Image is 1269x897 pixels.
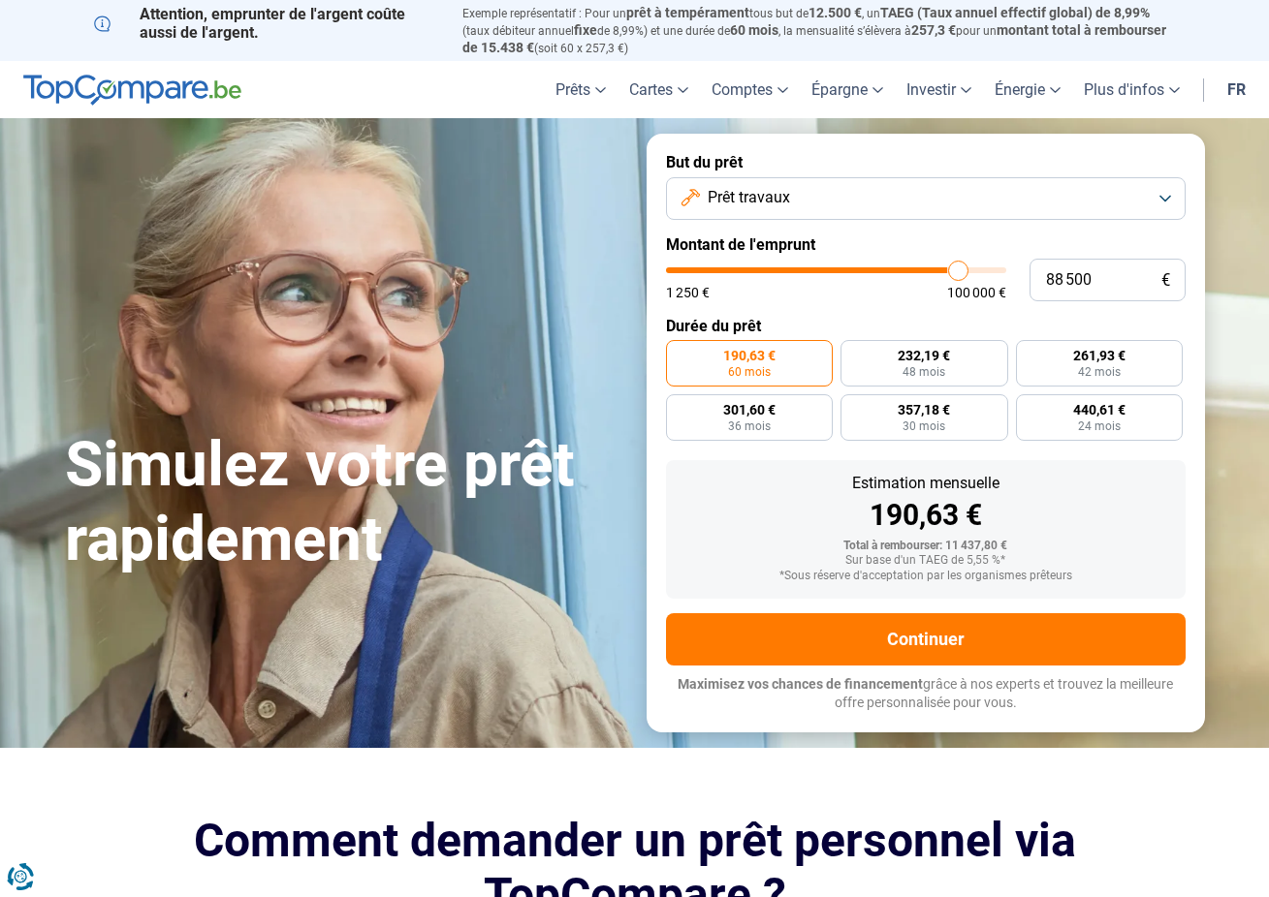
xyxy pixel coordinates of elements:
a: Plus d'infos [1072,61,1191,118]
h1: Simulez votre prêt rapidement [65,428,623,577]
span: Maximisez vos chances de financement [678,676,923,692]
label: Durée du prêt [666,317,1186,335]
button: Prêt travaux [666,177,1186,220]
span: 1 250 € [666,286,710,299]
a: Épargne [800,61,895,118]
img: TopCompare [23,75,241,106]
span: 30 mois [903,420,945,432]
span: 232,19 € [898,349,950,362]
div: Sur base d'un TAEG de 5,55 %* [682,554,1170,568]
a: fr [1216,61,1257,118]
span: 48 mois [903,366,945,378]
label: Montant de l'emprunt [666,235,1186,254]
div: Total à rembourser: 11 437,80 € [682,540,1170,553]
span: 100 000 € [947,286,1006,299]
a: Comptes [700,61,800,118]
span: 301,60 € [723,403,776,417]
div: Estimation mensuelle [682,476,1170,491]
span: 42 mois [1078,366,1121,378]
a: Prêts [544,61,618,118]
span: 261,93 € [1073,349,1126,362]
span: Prêt travaux [708,187,790,208]
span: 190,63 € [723,349,776,362]
span: 24 mois [1078,420,1121,432]
span: montant total à rembourser de 15.438 € [462,22,1166,55]
span: 36 mois [728,420,771,432]
span: 60 mois [728,366,771,378]
span: prêt à tempérament [626,5,749,20]
a: Cartes [618,61,700,118]
div: *Sous réserve d'acceptation par les organismes prêteurs [682,570,1170,583]
span: € [1161,272,1170,289]
label: But du prêt [666,153,1186,171]
p: Attention, emprunter de l'argent coûte aussi de l'argent. [94,5,439,42]
p: grâce à nos experts et trouvez la meilleure offre personnalisée pour vous. [666,675,1186,713]
a: Énergie [983,61,1072,118]
a: Investir [895,61,983,118]
span: 357,18 € [898,403,950,417]
span: 60 mois [730,22,778,38]
span: TAEG (Taux annuel effectif global) de 8,99% [880,5,1150,20]
div: 190,63 € [682,501,1170,530]
p: Exemple représentatif : Pour un tous but de , un (taux débiteur annuel de 8,99%) et une durée de ... [462,5,1176,56]
span: 440,61 € [1073,403,1126,417]
span: 257,3 € [911,22,956,38]
button: Continuer [666,613,1186,665]
span: 12.500 € [809,5,862,20]
span: fixe [574,22,597,38]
